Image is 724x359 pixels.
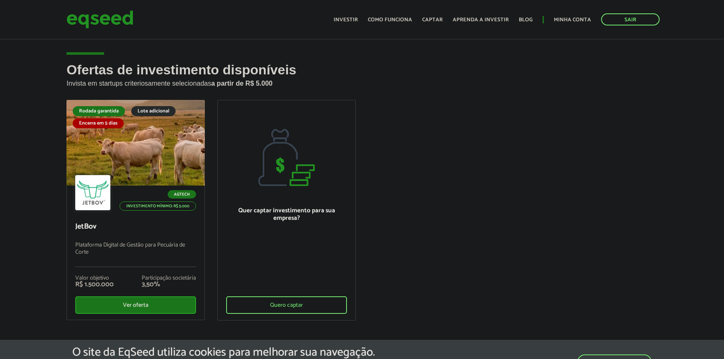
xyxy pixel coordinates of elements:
a: Captar [422,17,443,23]
div: 3,50% [142,281,196,288]
a: Como funciona [368,17,412,23]
p: Plataforma Digital de Gestão para Pecuária de Corte [75,242,196,267]
p: Agtech [168,190,196,199]
a: Investir [334,17,358,23]
div: Ver oferta [75,296,196,314]
div: Rodada garantida [73,106,125,116]
img: EqSeed [66,8,133,31]
div: Lote adicional [131,106,176,116]
div: Participação societária [142,275,196,281]
h5: O site da EqSeed utiliza cookies para melhorar sua navegação. [72,346,375,359]
p: JetBov [75,222,196,232]
a: Aprenda a investir [453,17,509,23]
p: Investimento mínimo: R$ 5.000 [120,201,196,211]
a: Quer captar investimento para sua empresa? Quero captar [217,100,356,321]
p: Invista em startups criteriosamente selecionadas [66,77,657,87]
p: Quer captar investimento para sua empresa? [226,207,347,222]
a: Blog [519,17,533,23]
a: Rodada garantida Lote adicional Encerra em 5 dias Agtech Investimento mínimo: R$ 5.000 JetBov Pla... [66,100,205,320]
div: Valor objetivo [75,275,114,281]
a: Minha conta [554,17,591,23]
h2: Ofertas de investimento disponíveis [66,63,657,100]
div: R$ 1.500.000 [75,281,114,288]
strong: a partir de R$ 5.000 [211,80,273,87]
div: Encerra em 5 dias [73,118,124,128]
a: Sair [601,13,660,25]
div: Quero captar [226,296,347,314]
